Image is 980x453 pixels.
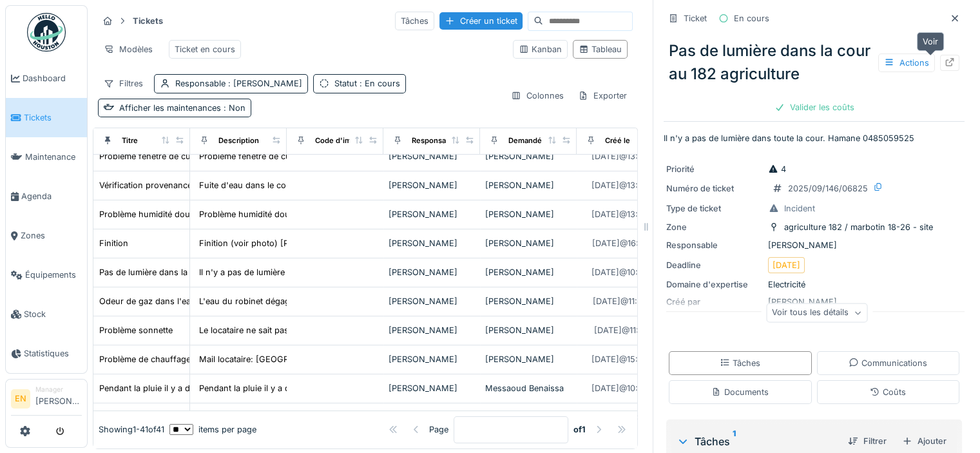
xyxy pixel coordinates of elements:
div: [DATE] @ 11:19:11 [594,324,656,336]
span: : Non [221,103,245,113]
span: Maintenance [25,151,82,163]
div: [PERSON_NAME] [389,295,475,307]
p: Il n'y a pas de lumière dans toute la cour. Hamane 0485059525 [664,132,965,144]
div: Voir [917,32,944,51]
span: Équipements [25,269,82,281]
div: Problème fenêtre de cuisine. Madame [PERSON_NAME] BUBUT... [199,150,457,162]
strong: of 1 [573,423,586,436]
div: Fuite d'eau dans le couloir 1er étage. Tir Ilha... [199,179,380,191]
div: Problème fenêtre de cuisine [99,150,209,162]
span: Tickets [24,111,82,124]
div: Mail locataire: [GEOGRAPHIC_DATA], Je reviens vers vou... [199,353,431,365]
div: [PERSON_NAME] [485,208,572,220]
a: Dashboard [6,59,87,98]
div: Pas de lumière dans la cour au 182 agriculture [664,34,965,91]
div: Responsable [175,77,302,90]
div: [PERSON_NAME] [485,179,572,191]
div: [PERSON_NAME] [485,353,572,365]
div: Tableau [579,43,622,55]
div: Finition (voir photo) [PERSON_NAME][GEOGRAPHIC_DATA] 0475.93... [199,237,478,249]
div: [DATE] @ 15:14:22 [591,353,659,365]
div: Tâches [720,357,760,369]
a: Zones [6,216,87,255]
div: L'eau du robinet dégage l'odeur de gaz. DJUNGA... [199,295,402,307]
sup: 1 [733,434,736,449]
strong: Tickets [128,15,168,27]
div: [DATE] @ 13:23:31 [591,179,659,191]
div: Messaoud Benaissa [485,382,572,394]
div: Colonnes [505,86,570,105]
div: Ticket en cours [175,43,235,55]
div: [DATE] @ 13:12:54 [591,150,659,162]
span: : [PERSON_NAME] [226,79,302,88]
div: Il n'y a pas de lumière dans toute la cour. Ham... [199,266,389,278]
div: Description [218,135,259,146]
div: Vérification provenance fuite d'eau dans le couloir 1er étage [99,179,334,191]
img: Badge_color-CXgf-gQk.svg [27,13,66,52]
div: Statut [334,77,400,90]
div: Le locataire ne sait pas ouvrir la porte quand ... [199,324,385,336]
div: [PERSON_NAME] [485,295,572,307]
div: Odeur de gaz dans l'eau du robinet. Fuite de gaz [99,295,293,307]
div: Type de ticket [666,202,763,215]
div: [DATE] @ 16:19:19 [592,237,658,249]
div: Manager [35,385,82,394]
div: [PERSON_NAME] [485,150,572,162]
div: Problème de chauffage [99,353,191,365]
div: Actions [878,53,935,72]
span: Dashboard [23,72,82,84]
span: Stock [24,308,82,320]
div: Page [429,423,448,436]
div: Filtres [98,74,149,93]
div: Responsable [666,239,763,251]
a: Statistiques [6,334,87,373]
div: [PERSON_NAME] [389,208,475,220]
div: [PERSON_NAME] [389,237,475,249]
a: EN Manager[PERSON_NAME] [11,385,82,416]
div: [PERSON_NAME] [389,353,475,365]
div: Domaine d'expertise [666,278,763,291]
span: : En cours [357,79,400,88]
a: Maintenance [6,137,87,177]
div: Titre [122,135,138,146]
div: Tâches [677,434,838,449]
div: Zone [666,221,763,233]
div: Pendant la pluie il y a de l'eau coule dans le ... [199,382,381,394]
div: [PERSON_NAME] [485,266,572,278]
div: [PERSON_NAME] [485,324,572,336]
div: Finition [99,237,128,249]
div: Responsable [412,135,457,146]
div: [DATE] @ 11:47:17 [593,295,657,307]
div: [DATE] [773,259,800,271]
div: Priorité [666,163,763,175]
div: Valider les coûts [769,99,860,116]
div: 4 [768,163,786,175]
div: Deadline [666,259,763,271]
div: Filtrer [843,432,892,450]
div: Coûts [870,386,906,398]
div: [DATE] @ 10:18:56 [591,266,659,278]
div: Electricité [666,278,962,291]
a: Tickets [6,98,87,137]
a: Agenda [6,177,87,216]
div: [PERSON_NAME] [389,324,475,336]
div: agriculture 182 / marbotin 18-26 - site [784,221,933,233]
div: Voir tous les détails [766,304,867,322]
div: [DATE] @ 13:47:16 [591,208,658,220]
div: Exporter [572,86,633,105]
div: Modèles [98,40,159,59]
div: Ajouter [897,432,952,450]
div: [PERSON_NAME] [389,150,475,162]
a: Équipements [6,255,87,294]
div: En cours [734,12,769,24]
div: Problème sonnette [99,324,173,336]
span: Agenda [21,190,82,202]
div: Showing 1 - 41 of 41 [99,423,164,436]
div: Incident [784,202,815,215]
div: Demandé par [508,135,555,146]
a: Stock [6,294,87,334]
span: Statistiques [24,347,82,360]
div: Code d'imputation [315,135,380,146]
span: Zones [21,229,82,242]
div: [PERSON_NAME] [485,237,572,249]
